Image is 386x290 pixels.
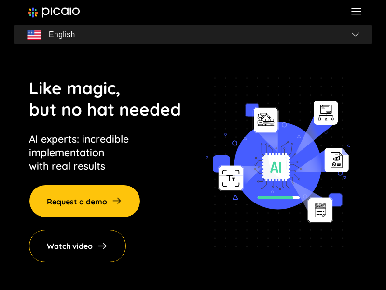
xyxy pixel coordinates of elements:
[29,230,126,262] button: Watch video
[49,28,75,42] span: English
[27,30,41,40] img: flag
[352,32,359,36] img: flag
[96,240,108,252] img: arrow-right
[29,77,198,120] p: Like magic, but no hat needed
[29,185,140,217] a: Request a demo
[111,195,123,206] img: arrow-right
[206,77,350,247] img: tec-tablet-img
[29,132,198,173] p: AI experts: incredible implementation with real results
[28,7,80,18] img: image
[14,25,372,44] button: flagEnglishflag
